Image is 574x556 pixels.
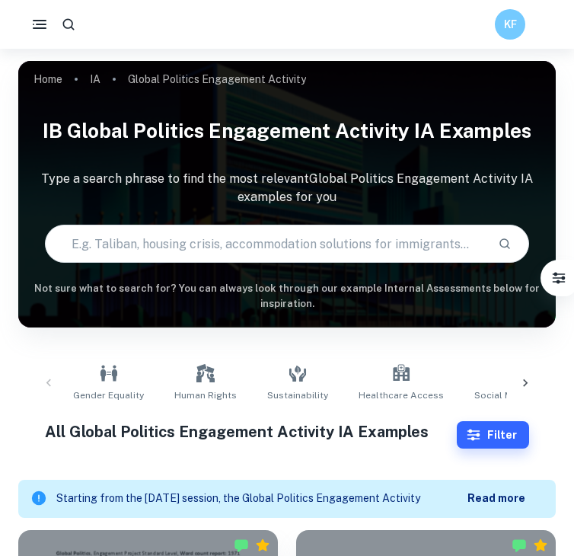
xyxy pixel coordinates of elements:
span: Sustainability [267,388,328,402]
h1: All Global Politics Engagement Activity IA Examples [45,420,456,443]
span: Human Rights [174,388,237,402]
p: Starting from the [DATE] session, the Global Politics Engagement Activity requirements have chang... [56,490,467,507]
p: Type a search phrase to find the most relevant Global Politics Engagement Activity IA examples fo... [18,170,556,206]
button: Filter [457,421,529,449]
p: Global Politics Engagement Activity [128,71,306,88]
span: Healthcare Access [359,388,444,402]
div: Premium [255,538,270,553]
button: Filter [544,263,574,293]
a: Home [33,69,62,90]
input: E.g. Taliban, housing crisis, accommodation solutions for immigrants... [46,222,485,265]
img: Marked [234,538,249,553]
h1: IB Global Politics Engagement Activity IA examples [18,110,556,152]
button: KF [495,9,525,40]
h6: Not sure what to search for? You can always look through our example Internal Assessments below f... [18,281,556,312]
h6: KF [502,16,519,33]
button: Search [492,231,518,257]
img: Marked [512,538,527,553]
a: IA [90,69,100,90]
div: Premium [533,538,548,553]
span: Gender Equality [73,388,144,402]
b: Read more [467,492,525,504]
